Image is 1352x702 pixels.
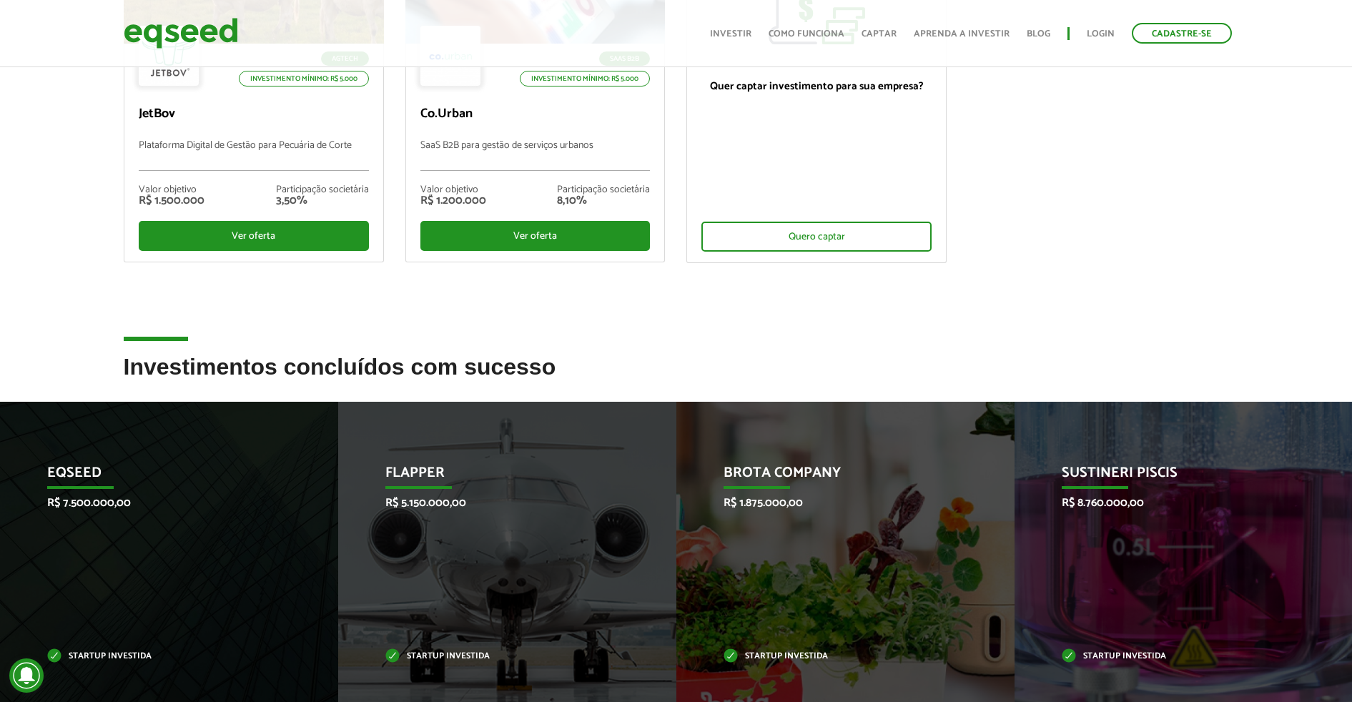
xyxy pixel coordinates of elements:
p: EqSeed [47,465,269,489]
div: R$ 1.200.000 [420,195,486,207]
div: Ver oferta [420,221,651,251]
p: Sustineri Piscis [1062,465,1283,489]
div: Quero captar [701,222,932,252]
div: Valor objetivo [139,185,204,195]
a: Cadastre-se [1132,23,1232,44]
p: Quer captar investimento para sua empresa? [701,80,932,93]
p: Investimento mínimo: R$ 5.000 [239,71,369,86]
p: R$ 1.875.000,00 [724,496,945,510]
p: Investimento mínimo: R$ 5.000 [520,71,650,86]
p: Startup investida [47,653,269,661]
p: Co.Urban [420,107,651,122]
h2: Investimentos concluídos com sucesso [124,355,1229,401]
img: EqSeed [124,14,238,52]
a: Investir [710,29,751,39]
p: R$ 8.760.000,00 [1062,496,1283,510]
p: Startup investida [1062,653,1283,661]
p: JetBov [139,107,369,122]
div: 3,50% [276,195,369,207]
a: Aprenda a investir [914,29,1010,39]
a: Login [1087,29,1115,39]
div: 8,10% [557,195,650,207]
a: Blog [1027,29,1050,39]
div: R$ 1.500.000 [139,195,204,207]
a: Como funciona [769,29,844,39]
p: Plataforma Digital de Gestão para Pecuária de Corte [139,140,369,171]
p: Flapper [385,465,607,489]
div: Participação societária [276,185,369,195]
p: Brota Company [724,465,945,489]
p: R$ 7.500.000,00 [47,496,269,510]
div: Valor objetivo [420,185,486,195]
p: Startup investida [385,653,607,661]
p: SaaS B2B para gestão de serviços urbanos [420,140,651,171]
a: Captar [862,29,897,39]
div: Participação societária [557,185,650,195]
p: Startup investida [724,653,945,661]
p: R$ 5.150.000,00 [385,496,607,510]
div: Ver oferta [139,221,369,251]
